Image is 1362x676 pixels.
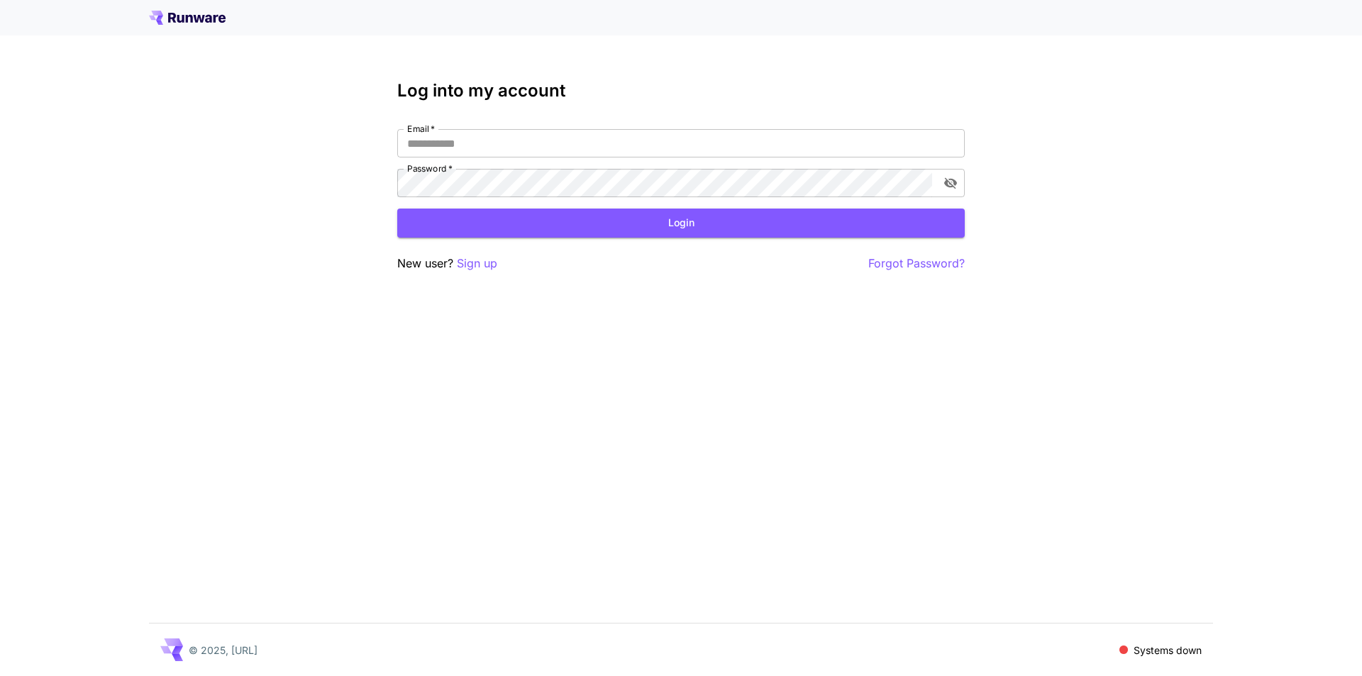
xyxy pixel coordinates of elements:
p: © 2025, [URL] [189,643,258,658]
button: Login [397,209,965,238]
button: Forgot Password? [868,255,965,272]
button: toggle password visibility [938,170,963,196]
p: New user? [397,255,497,272]
button: Sign up [457,255,497,272]
label: Password [407,162,453,174]
h3: Log into my account [397,81,965,101]
p: Systems down [1134,643,1202,658]
label: Email [407,123,435,135]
